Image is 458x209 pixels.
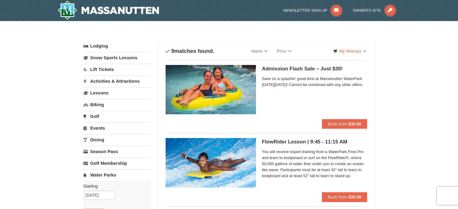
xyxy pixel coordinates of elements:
a: Name [247,45,272,57]
span: Book from [328,195,347,199]
h5: Admission Flash Sale – Just $30! [262,66,367,72]
strong: $30.00 [348,121,361,126]
a: Lessons [83,87,151,98]
span: Owner's Site [353,8,381,13]
a: Newsletter Sign Up [283,8,342,13]
h4: matches found. [166,48,214,54]
a: Golf Membership [83,158,151,169]
a: Lodging [83,41,151,51]
a: Price [272,45,296,57]
img: Massanutten Resort Logo [58,1,159,20]
a: Biking [83,99,151,110]
a: Owner's Site [353,8,396,13]
a: Activities & Attractions [83,75,151,87]
a: Season Pass [83,146,151,157]
span: Save on a splashin' good time at Massanutten WaterPark [DATE][DATE]! Cannot be combined with any ... [262,76,367,88]
button: Book from $35.00 [322,192,367,202]
span: Book from [328,121,347,126]
a: Golf [83,111,151,122]
button: Book from $30.00 [322,119,367,129]
label: Starting [83,183,146,189]
a: Snow Sports Lessons [83,52,151,63]
a: My Itinerary [329,47,370,56]
a: Lift Tickets [83,64,151,75]
span: 9 [171,48,174,54]
a: Massanutten Resort [58,1,159,20]
span: Newsletter Sign Up [283,8,327,13]
a: Water Parks [83,169,151,180]
a: Dining [83,134,151,145]
img: 6619917-216-363963c7.jpg [166,138,256,187]
strong: $35.00 [348,195,361,199]
img: 6619917-1618-f229f8f2.jpg [166,65,256,114]
a: Events [83,122,151,134]
h5: FlowRider Lesson | 9:45 - 11:15 AM [262,139,367,145]
span: You will receive expert training from a WaterPark Flow Pro and learn to bodyboard or surf on the ... [262,149,367,179]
